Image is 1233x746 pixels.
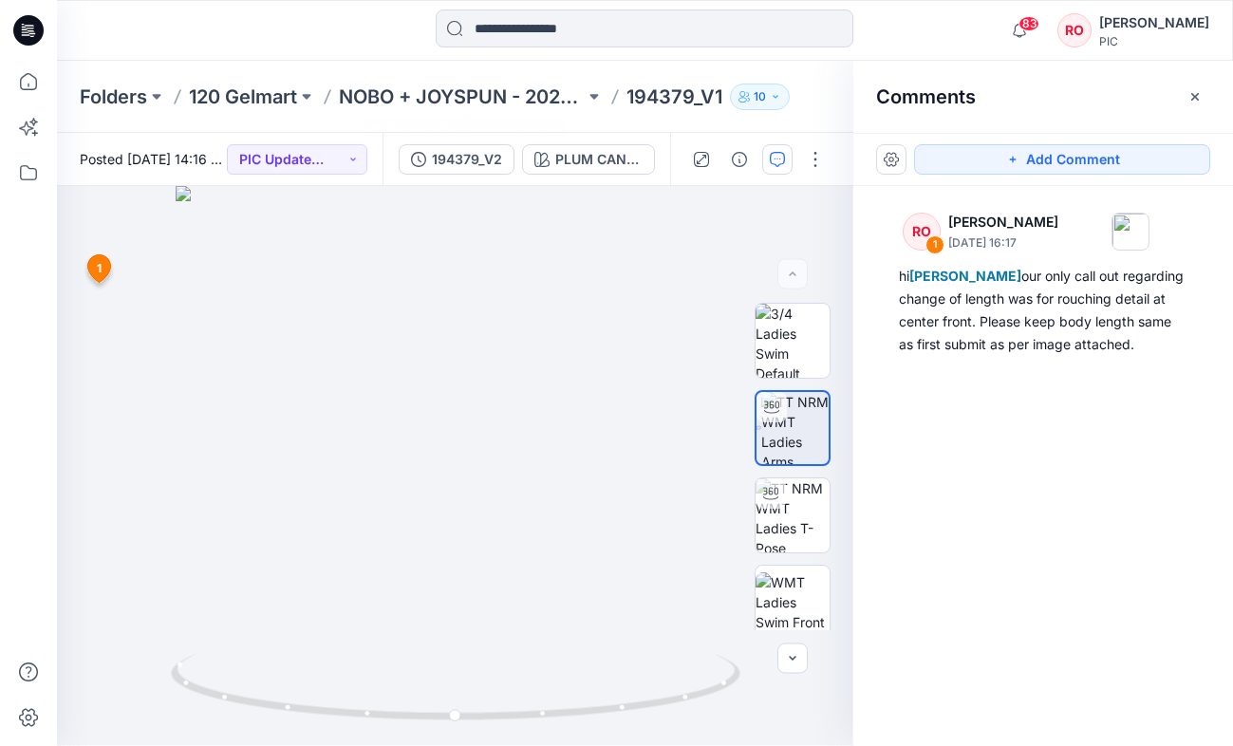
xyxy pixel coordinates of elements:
[903,213,941,251] div: RO
[555,149,643,170] div: PLUM CANDY
[754,86,766,107] p: 10
[730,84,790,110] button: 10
[522,144,655,175] button: PLUM CANDY
[925,235,944,254] div: 1
[724,144,755,175] button: Details
[899,265,1187,356] div: hi our only call out regarding change of length was for rouching detail at center front. Please k...
[876,85,976,108] h2: Comments
[756,478,830,552] img: TT NRM WMT Ladies T-Pose
[339,84,585,110] a: NOBO + JOYSPUN - 20250912_120_GC
[626,84,722,110] p: 194379_V1
[948,211,1058,233] p: [PERSON_NAME]
[399,144,514,175] button: 194379_V2
[914,144,1210,175] button: Add Comment
[432,149,502,170] div: 194379_V2
[1057,13,1092,47] div: RO
[756,572,830,632] img: WMT Ladies Swim Front
[1099,34,1209,48] div: PIC
[909,268,1021,284] span: [PERSON_NAME]
[1018,16,1039,31] span: 83
[761,392,829,464] img: TT NRM WMT Ladies Arms Down
[80,149,227,169] span: Posted [DATE] 14:16 by
[80,84,147,110] a: Folders
[756,304,830,378] img: 3/4 Ladies Swim Default
[948,233,1058,252] p: [DATE] 16:17
[1099,11,1209,34] div: [PERSON_NAME]
[189,84,297,110] a: 120 Gelmart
